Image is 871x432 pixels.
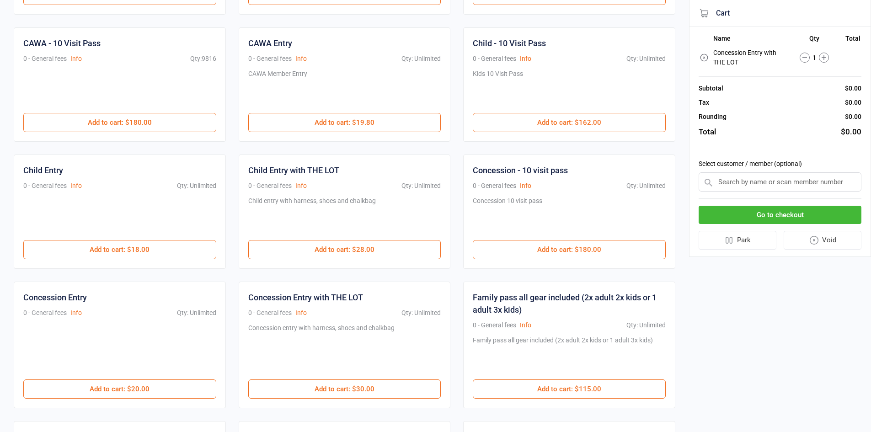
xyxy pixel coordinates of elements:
[401,181,441,191] div: Qty: Unlimited
[473,164,568,176] div: Concession - 10 visit pass
[473,336,653,370] div: Family pass all gear included (2x adult 2x kids or 1 adult 3x kids)
[190,54,216,64] div: Qty: 9816
[699,172,861,192] input: Search by name or scan member number
[520,54,531,64] button: Info
[473,69,523,104] div: Kids 10 Visit Pass
[23,379,216,399] button: Add to cart: $20.00
[70,181,82,191] button: Info
[23,240,216,259] button: Add to cart: $18.00
[295,181,307,191] button: Info
[23,181,67,191] div: 0 - General fees
[248,181,292,191] div: 0 - General fees
[23,54,67,64] div: 0 - General fees
[473,181,516,191] div: 0 - General fees
[248,164,339,176] div: Child Entry with THE LOT
[784,231,862,250] button: Void
[23,164,63,176] div: Child Entry
[845,84,861,93] div: $0.00
[248,54,292,64] div: 0 - General fees
[23,113,216,132] button: Add to cart: $180.00
[713,35,790,46] th: Name
[839,35,860,46] th: Total
[473,240,666,259] button: Add to cart: $180.00
[791,53,839,63] div: 1
[713,47,790,69] td: Concession Entry with THE LOT
[699,159,861,169] label: Select customer / member (optional)
[699,126,716,138] div: Total
[841,126,861,138] div: $0.00
[626,54,666,64] div: Qty: Unlimited
[401,308,441,318] div: Qty: Unlimited
[295,54,307,64] button: Info
[295,308,307,318] button: Info
[473,320,516,330] div: 0 - General fees
[248,291,363,304] div: Concession Entry with THE LOT
[473,54,516,64] div: 0 - General fees
[23,291,87,304] div: Concession Entry
[248,196,376,231] div: Child entry with harness, shoes and chalkbag
[473,379,666,399] button: Add to cart: $115.00
[248,323,395,370] div: Concession entry with harness, shoes and chalkbag
[520,320,531,330] button: Info
[248,308,292,318] div: 0 - General fees
[845,98,861,107] div: $0.00
[23,308,67,318] div: 0 - General fees
[699,98,709,107] div: Tax
[473,37,546,49] div: Child - 10 Visit Pass
[248,69,307,104] div: CAWA Member Entry
[177,308,216,318] div: Qty: Unlimited
[699,112,727,122] div: Rounding
[248,37,292,49] div: CAWA Entry
[520,181,531,191] button: Info
[791,35,839,46] th: Qty
[70,308,82,318] button: Info
[473,113,666,132] button: Add to cart: $162.00
[699,84,723,93] div: Subtotal
[248,113,441,132] button: Add to cart: $19.80
[626,320,666,330] div: Qty: Unlimited
[401,54,441,64] div: Qty: Unlimited
[845,112,861,122] div: $0.00
[177,181,216,191] div: Qty: Unlimited
[626,181,666,191] div: Qty: Unlimited
[473,196,542,231] div: Concession 10 visit pass
[699,231,776,250] button: Park
[699,206,861,224] button: Go to checkout
[70,54,82,64] button: Info
[248,379,441,399] button: Add to cart: $30.00
[23,37,101,49] div: CAWA - 10 Visit Pass
[473,291,666,316] div: Family pass all gear included (2x adult 2x kids or 1 adult 3x kids)
[248,240,441,259] button: Add to cart: $28.00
